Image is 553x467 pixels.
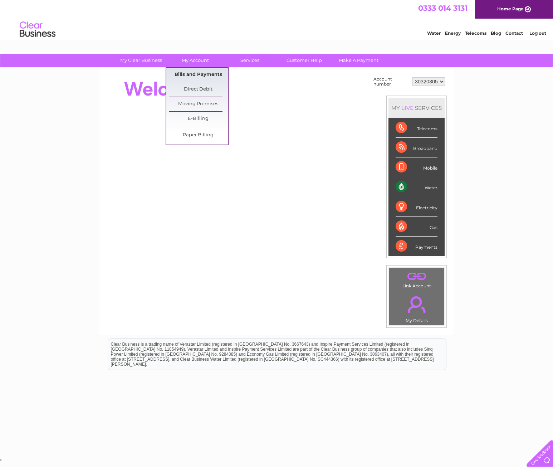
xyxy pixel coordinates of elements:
[445,30,461,36] a: Energy
[169,68,228,82] a: Bills and Payments
[491,30,501,36] a: Blog
[108,4,446,35] div: Clear Business is a trading name of Verastar Limited (registered in [GEOGRAPHIC_DATA] No. 3667643...
[396,118,437,138] div: Telecoms
[529,30,546,36] a: Log out
[112,54,171,67] a: My Clear Business
[396,217,437,237] div: Gas
[391,292,442,317] a: .
[396,237,437,256] div: Payments
[400,104,415,111] div: LIVE
[329,54,388,67] a: Make A Payment
[505,30,523,36] a: Contact
[220,54,279,67] a: Services
[166,54,225,67] a: My Account
[169,128,228,142] a: Paper Billing
[169,82,228,97] a: Direct Debit
[396,138,437,157] div: Broadband
[275,54,334,67] a: Customer Help
[396,177,437,197] div: Water
[388,98,445,118] div: MY SERVICES
[391,270,442,282] a: .
[427,30,441,36] a: Water
[389,268,444,290] td: Link Account
[418,4,468,13] a: 0333 014 3131
[465,30,486,36] a: Telecoms
[19,19,56,40] img: logo.png
[389,290,444,325] td: My Details
[169,112,228,126] a: E-Billing
[396,197,437,217] div: Electricity
[169,97,228,111] a: Moving Premises
[396,157,437,177] div: Mobile
[372,75,411,88] td: Account number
